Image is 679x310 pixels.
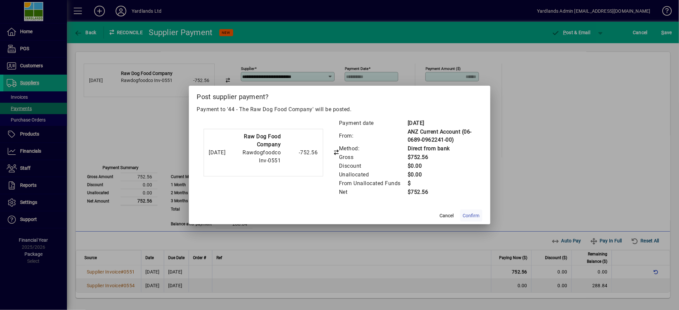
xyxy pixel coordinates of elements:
[407,170,475,179] td: $0.00
[407,179,475,188] td: $
[460,210,482,222] button: Confirm
[436,210,458,222] button: Cancel
[339,119,407,128] td: Payment date
[209,149,229,157] div: [DATE]
[407,153,475,162] td: $752.56
[284,149,318,157] div: -752.56
[339,179,407,188] td: From Unallocated Funds
[197,105,482,113] p: Payment to '44 - The Raw Dog Food Company' will be posted.
[463,212,480,219] span: Confirm
[244,133,281,148] strong: Raw Dog Food Company
[407,119,475,128] td: [DATE]
[243,149,281,164] span: Rawdogfoodco Inv-0551
[407,128,475,144] td: ANZ Current Account (06-0689-0962241-00)
[339,144,407,153] td: Method:
[407,162,475,170] td: $0.00
[339,162,407,170] td: Discount
[407,144,475,153] td: Direct from bank
[440,212,454,219] span: Cancel
[189,86,490,105] h2: Post supplier payment?
[339,153,407,162] td: Gross
[339,188,407,197] td: Net
[339,128,407,144] td: From:
[407,188,475,197] td: $752.56
[339,170,407,179] td: Unallocated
